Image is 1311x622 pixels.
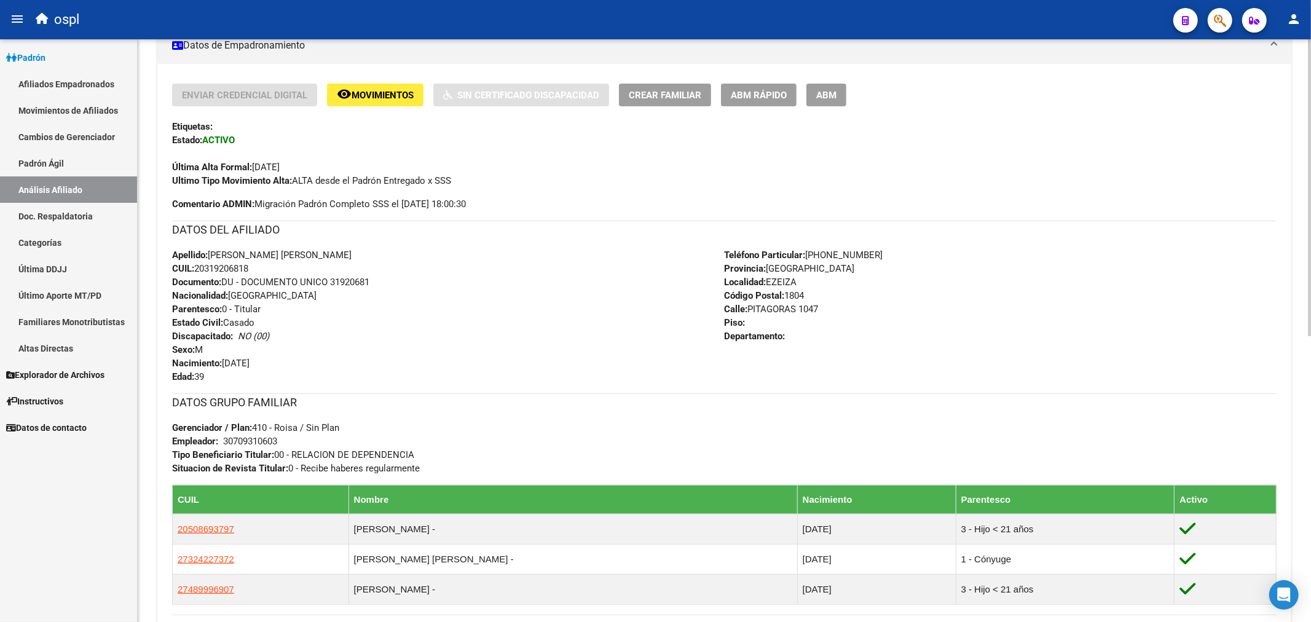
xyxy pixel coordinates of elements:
[6,395,63,408] span: Instructivos
[172,162,252,173] strong: Última Alta Formal:
[172,175,451,186] span: ALTA desde el Padrón Entregado x SSS
[172,344,195,355] strong: Sexo:
[956,574,1175,604] td: 3 - Hijo < 21 años
[348,544,797,574] td: [PERSON_NAME] [PERSON_NAME] -
[352,90,414,101] span: Movimientos
[327,84,423,106] button: Movimientos
[1286,12,1301,26] mat-icon: person
[172,317,223,328] strong: Estado Civil:
[202,135,235,146] strong: ACTIVO
[172,394,1277,411] h3: DATOS GRUPO FAMILIAR
[725,331,785,342] strong: Departamento:
[725,290,805,301] span: 1804
[172,84,317,106] button: Enviar Credencial Digital
[172,371,204,382] span: 39
[6,421,87,435] span: Datos de contacto
[172,449,414,460] span: 00 - RELACION DE DEPENDENCIA
[725,304,748,315] strong: Calle:
[172,371,194,382] strong: Edad:
[172,221,1277,238] h3: DATOS DEL AFILIADO
[172,135,202,146] strong: Estado:
[172,463,288,474] strong: Situacion de Revista Titular:
[172,290,228,301] strong: Nacionalidad:
[797,485,956,514] th: Nacimiento
[172,250,208,261] strong: Apellido:
[816,90,837,101] span: ABM
[172,277,221,288] strong: Documento:
[172,263,248,274] span: 20319206818
[457,90,599,101] span: Sin Certificado Discapacidad
[6,51,45,65] span: Padrón
[172,436,218,447] strong: Empleador:
[172,199,254,210] strong: Comentario ADMIN:
[223,435,277,448] div: 30709310603
[172,277,369,288] span: DU - DOCUMENTO UNICO 31920681
[731,90,787,101] span: ABM Rápido
[172,449,274,460] strong: Tipo Beneficiario Titular:
[172,290,317,301] span: [GEOGRAPHIC_DATA]
[1175,485,1277,514] th: Activo
[178,554,234,564] span: 27324227372
[433,84,609,106] button: Sin Certificado Discapacidad
[725,290,785,301] strong: Código Postal:
[629,90,701,101] span: Crear Familiar
[54,6,79,33] span: ospl
[157,27,1291,64] mat-expansion-panel-header: Datos de Empadronamiento
[1269,580,1299,610] div: Open Intercom Messenger
[956,544,1175,574] td: 1 - Cónyuge
[172,422,339,433] span: 410 - Roisa / Sin Plan
[172,175,292,186] strong: Ultimo Tipo Movimiento Alta:
[721,84,797,106] button: ABM Rápido
[806,84,846,106] button: ABM
[172,162,280,173] span: [DATE]
[348,514,797,544] td: [PERSON_NAME] -
[172,344,203,355] span: M
[172,304,222,315] strong: Parentesco:
[797,514,956,544] td: [DATE]
[725,317,746,328] strong: Piso:
[348,574,797,604] td: [PERSON_NAME] -
[172,263,194,274] strong: CUIL:
[725,250,883,261] span: [PHONE_NUMBER]
[725,277,797,288] span: EZEIZA
[172,422,252,433] strong: Gerenciador / Plan:
[619,84,711,106] button: Crear Familiar
[797,544,956,574] td: [DATE]
[172,39,1262,52] mat-panel-title: Datos de Empadronamiento
[172,250,352,261] span: [PERSON_NAME] [PERSON_NAME]
[172,317,254,328] span: Casado
[172,331,233,342] strong: Discapacitado:
[348,485,797,514] th: Nombre
[6,368,104,382] span: Explorador de Archivos
[182,90,307,101] span: Enviar Credencial Digital
[178,584,234,594] span: 27489996907
[797,574,956,604] td: [DATE]
[172,197,466,211] span: Migración Padrón Completo SSS el [DATE] 18:00:30
[178,524,234,534] span: 20508693797
[337,87,352,101] mat-icon: remove_red_eye
[725,277,766,288] strong: Localidad:
[725,263,766,274] strong: Provincia:
[725,250,806,261] strong: Teléfono Particular:
[956,485,1175,514] th: Parentesco
[172,304,261,315] span: 0 - Titular
[173,485,349,514] th: CUIL
[956,514,1175,544] td: 3 - Hijo < 21 años
[725,304,819,315] span: PITAGORAS 1047
[172,121,213,132] strong: Etiquetas:
[725,263,855,274] span: [GEOGRAPHIC_DATA]
[238,331,269,342] i: NO (00)
[172,358,222,369] strong: Nacimiento:
[10,12,25,26] mat-icon: menu
[172,463,420,474] span: 0 - Recibe haberes regularmente
[172,358,250,369] span: [DATE]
